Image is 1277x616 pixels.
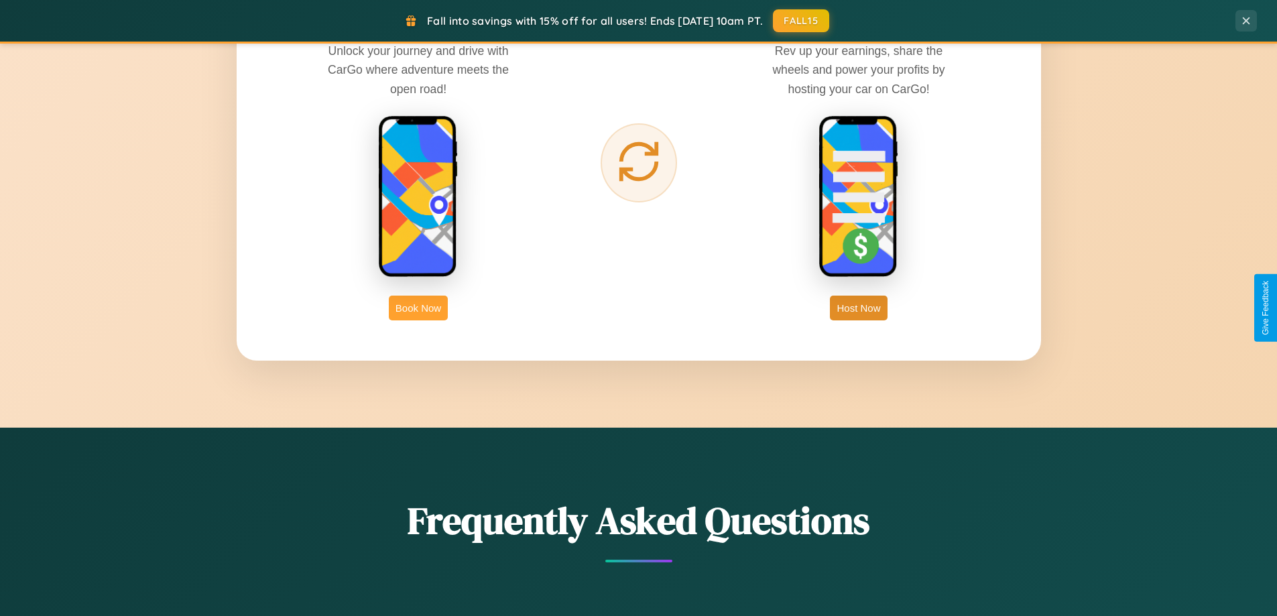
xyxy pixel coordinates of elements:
button: Host Now [830,296,887,320]
button: FALL15 [773,9,829,32]
button: Book Now [389,296,448,320]
div: Give Feedback [1261,281,1270,335]
img: host phone [818,115,899,279]
h2: Frequently Asked Questions [237,495,1041,546]
span: Fall into savings with 15% off for all users! Ends [DATE] 10am PT. [427,14,763,27]
img: rent phone [378,115,459,279]
p: Rev up your earnings, share the wheels and power your profits by hosting your car on CarGo! [758,42,959,98]
p: Unlock your journey and drive with CarGo where adventure meets the open road! [318,42,519,98]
